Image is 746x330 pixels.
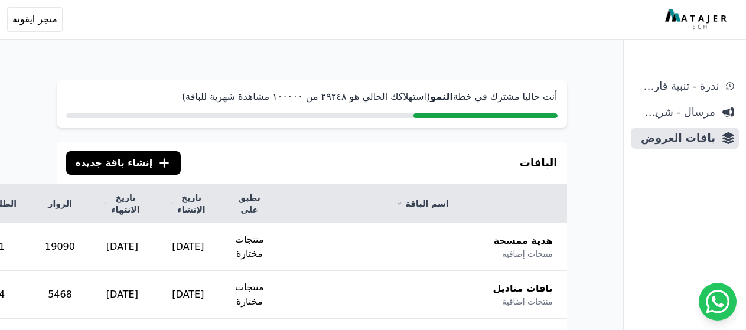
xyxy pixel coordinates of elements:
[430,91,453,102] strong: النمو
[292,198,552,210] a: اسم الباقة
[66,90,558,104] p: أنت حاليا مشترك في خطة (استهلاكك الحالي هو ٢٩٢٤٨ من ١۰۰۰۰۰ مشاهدة شهرية للباقة)
[155,271,221,319] td: [DATE]
[31,223,89,271] td: 19090
[636,130,715,146] span: باقات العروض
[221,271,278,319] td: منتجات مختارة
[520,155,558,171] h3: الباقات
[221,185,278,223] th: تطبق على
[12,12,57,27] span: متجر ايقونة
[76,156,153,170] span: إنشاء باقة جديدة
[493,282,552,296] span: باقات مناديل
[155,223,221,271] td: [DATE]
[502,248,552,260] span: منتجات إضافية
[103,192,141,215] a: تاريخ الانتهاء
[31,185,89,223] th: الزوار
[502,296,552,308] span: منتجات إضافية
[636,104,715,120] span: مرسال - شريط دعاية
[636,78,719,94] span: ندرة - تنبية قارب علي النفاذ
[89,271,155,319] td: [DATE]
[31,271,89,319] td: 5468
[494,234,553,248] span: هدية ممسحة
[66,151,181,175] button: إنشاء باقة جديدة
[7,7,63,32] button: متجر ايقونة
[221,223,278,271] td: منتجات مختارة
[89,223,155,271] td: [DATE]
[665,9,729,30] img: MatajerTech Logo
[170,192,207,215] a: تاريخ الإنشاء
